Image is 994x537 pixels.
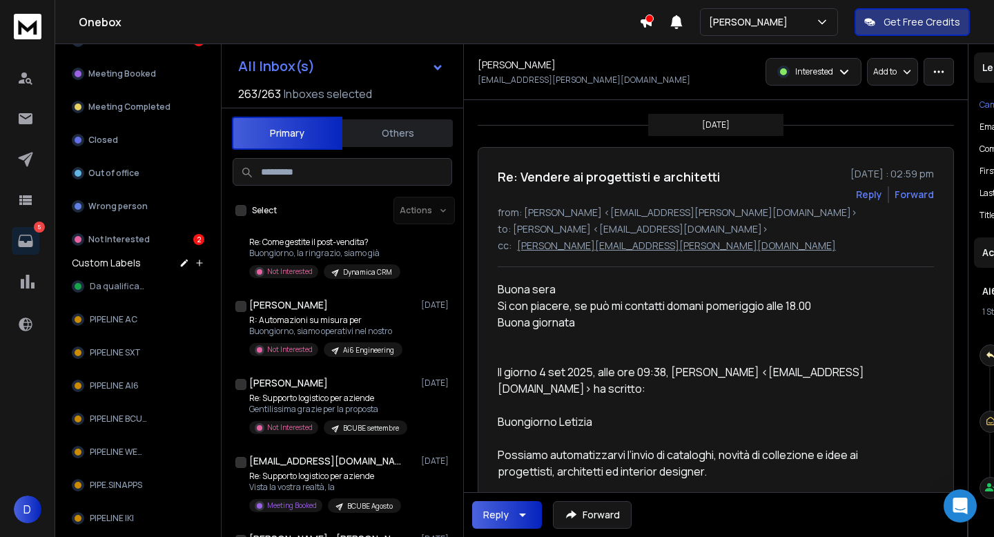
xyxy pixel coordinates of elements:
button: All Inbox(s) [227,52,455,80]
h1: [PERSON_NAME] [249,298,328,312]
button: D [14,496,41,523]
p: from: [PERSON_NAME] <[EMAIL_ADDRESS][PERSON_NAME][DOMAIN_NAME]> [498,206,934,219]
a: 5 [12,227,39,255]
h3: Inboxes selected [284,86,372,102]
p: Gentilissima grazie per la proposta [249,404,407,415]
div: Buona giornata [498,314,901,331]
p: Out of office [88,168,139,179]
button: Meeting Completed [64,93,213,121]
p: Meeting Booked [88,68,156,79]
h1: [PERSON_NAME] [478,58,556,72]
p: Buongiorno, la ringrazio, siamo già [249,248,400,259]
p: Meeting Completed [88,101,170,113]
span: Da qualificare [90,281,148,292]
div: Possiamo automatizzarvi l’invio di cataloghi, novità di collezione e idee ai progettisti, archite... [498,447,901,480]
p: Interested [795,66,833,77]
p: Get Free Credits [884,15,960,29]
h1: [EMAIL_ADDRESS][DOMAIN_NAME] [249,454,401,468]
p: to: [PERSON_NAME] <[EMAIL_ADDRESS][DOMAIN_NAME]> [498,222,934,236]
h1: Onebox [79,14,639,30]
img: logo [14,14,41,39]
p: Not Interested [267,344,313,355]
span: PIPELINE BCUBE [90,413,151,424]
span: PIPELINE AC [90,314,137,325]
button: Meeting Booked [64,60,213,88]
p: BCUBE settembre [343,423,399,433]
button: PIPE.SINAPPS [64,471,213,499]
button: Not Interested2 [64,226,213,253]
button: Da qualificare [64,273,213,300]
button: Forward [553,501,632,529]
button: Primary [232,117,342,150]
button: Reply [472,501,542,529]
p: [PERSON_NAME][EMAIL_ADDRESS][PERSON_NAME][DOMAIN_NAME] [517,239,836,253]
p: [EMAIL_ADDRESS][PERSON_NAME][DOMAIN_NAME] [478,75,690,86]
p: Wrong person [88,201,148,212]
h1: [PERSON_NAME] [249,376,328,390]
div: Il giorno 4 set 2025, alle ore 09:38, [PERSON_NAME] <[EMAIL_ADDRESS][DOMAIN_NAME]> ha scritto: [498,364,901,397]
div: Open Intercom Messenger [944,489,977,523]
p: Buongiorno, siamo operativi nel nostro [249,326,402,337]
p: cc: [498,239,511,253]
button: Reply [856,188,882,202]
span: 263 / 263 [238,86,281,102]
p: Not Interested [267,266,313,277]
span: PIPE.SINAPPS [90,480,142,491]
p: Re: Come gestite il post-vendita? [249,237,400,248]
p: [DATE] [421,378,452,389]
button: PIPELINE AI6 [64,372,213,400]
button: Get Free Credits [855,8,970,36]
p: [DATE] [421,456,452,467]
p: Closed [88,135,118,146]
p: Not Interested [88,234,150,245]
h1: Re: Vendere ai progettisti e architetti [498,167,720,186]
button: Others [342,118,453,148]
span: PIPELINE AI6 [90,380,139,391]
p: Vista la vostra realtà, la [249,482,401,493]
span: PIPELINE SXT [90,347,141,358]
div: Forward [895,188,934,202]
div: 2 [193,234,204,245]
p: Ai6 Engineering [343,345,394,355]
span: PIPELINE WE4 [90,447,143,458]
h3: Custom Labels [72,256,141,270]
p: Meeting Booked [267,500,317,511]
p: Re: Supporto logistico per aziende [249,393,407,404]
button: PIPELINE WE4 [64,438,213,466]
button: PIPELINE IKI [64,505,213,532]
button: PIPELINE BCUBE [64,405,213,433]
p: Add to [873,66,897,77]
p: R: Automazioni su misura per [249,315,402,326]
label: Select [252,205,277,216]
p: [DATE] : 02:59 pm [850,167,934,181]
p: 5 [34,222,45,233]
p: Re: Supporto logistico per aziende [249,471,401,482]
button: PIPELINE AC [64,306,213,333]
h1: All Inbox(s) [238,59,315,73]
p: BCUBE Agosto [347,501,393,511]
p: [PERSON_NAME] [709,15,793,29]
p: [DATE] [421,300,452,311]
div: Reply [483,508,509,522]
p: Dynamica CRM [343,267,392,277]
div: Si con piacere, se può mi contatti domani pomeriggio alle 18.00 [498,297,901,314]
button: Out of office [64,159,213,187]
p: Not Interested [267,422,313,433]
button: Closed [64,126,213,154]
button: PIPELINE SXT [64,339,213,367]
p: [DATE] [702,119,730,130]
span: PIPELINE IKI [90,513,134,524]
button: Wrong person [64,193,213,220]
div: Buongiorno Letizia [498,413,901,430]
